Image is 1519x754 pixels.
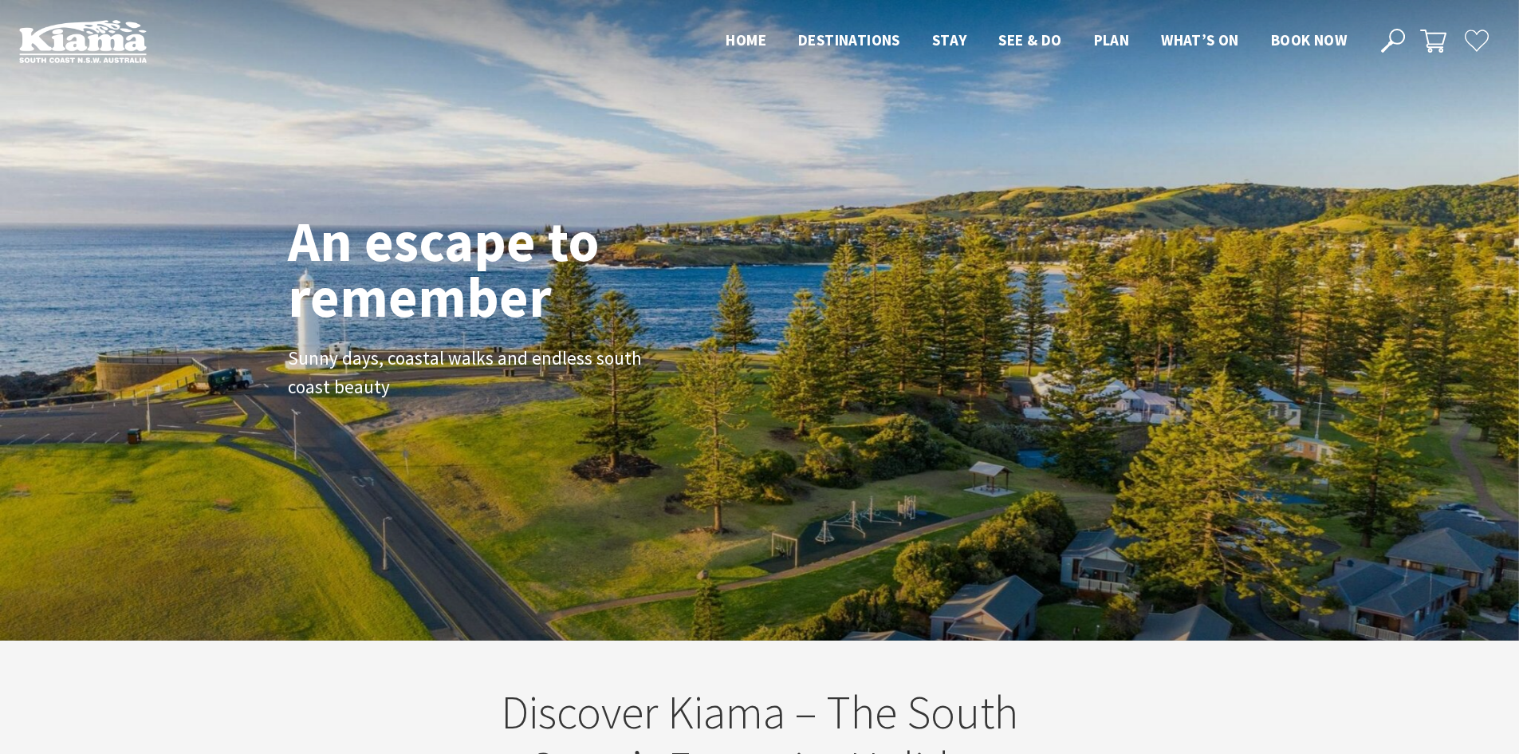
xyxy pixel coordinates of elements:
span: Book now [1271,30,1347,49]
img: Kiama Logo [19,19,147,63]
h1: An escape to remember [288,213,726,325]
span: Home [726,30,766,49]
p: Sunny days, coastal walks and endless south coast beauty [288,344,647,403]
span: Plan [1094,30,1130,49]
span: See & Do [998,30,1061,49]
span: Stay [932,30,967,49]
span: What’s On [1161,30,1239,49]
nav: Main Menu [710,28,1363,54]
span: Destinations [798,30,900,49]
